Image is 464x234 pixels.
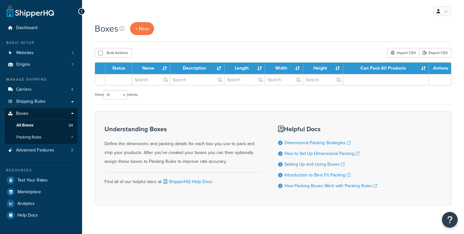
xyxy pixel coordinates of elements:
[170,74,224,85] input: Search
[104,90,127,100] select: Showentries
[16,99,45,104] span: Shipping Rules
[5,175,77,186] a: Test Your Rates
[5,186,77,198] a: Marketplace
[284,150,360,157] a: How to Set Up Dimensional Packing
[284,182,377,189] a: How Packing Boxes Work with Packing Rules
[5,120,77,131] a: All Boxes 24
[284,172,350,178] a: Introduction to Best Fit Packing
[72,62,73,67] span: 1
[5,47,77,59] li: Websites
[17,189,41,195] span: Marketplace
[224,74,265,85] input: Search
[16,87,32,92] span: Carriers
[95,22,118,35] h1: Boxes
[5,47,77,59] a: Websites 1
[5,210,77,221] a: Help Docs
[343,63,429,74] th: Can Pack All Products
[224,63,265,74] th: Length
[278,126,377,132] h3: Helpful Docs
[5,132,77,143] a: Packing Rules 7
[17,201,35,206] span: Analytics
[71,135,73,140] span: 7
[16,111,28,116] span: Boxes
[95,48,132,58] button: Bulk Actions
[17,213,38,218] span: Help Docs
[5,145,77,156] li: Advanced Features
[16,50,34,56] span: Websites
[17,178,48,183] span: Test Your Rates
[104,172,262,186] div: Find all of our helpful docs at:
[5,120,77,131] li: All Boxes
[419,48,451,58] a: Export CSV
[71,87,73,92] span: 4
[130,22,154,35] a: + New
[95,90,138,100] label: Show entries
[135,25,149,32] span: + New
[105,63,132,74] th: Status
[5,108,77,120] a: Boxes
[132,74,170,85] input: Search
[303,74,343,85] input: Search
[5,59,77,71] a: Origins 1
[104,126,262,132] h3: Understanding Boxes
[265,74,303,85] input: Search
[7,5,54,17] a: ShipperHQ Home
[5,84,77,95] a: Carriers 4
[265,63,303,74] th: Width
[16,25,38,31] span: Dashboard
[442,212,458,228] button: Open Resource Center
[16,135,41,140] span: Packing Rules
[132,63,170,74] th: Name
[303,63,343,74] th: Height
[5,77,77,82] div: Manage Shipping
[5,108,77,144] li: Boxes
[170,63,224,74] th: Description
[5,198,77,209] a: Analytics
[16,62,30,67] span: Origins
[429,63,451,74] th: Actions
[162,178,212,185] a: ShipperHQ Help Docs
[16,148,54,153] span: Advanced Features
[5,145,77,156] a: Advanced Features 2
[387,48,419,58] div: Import CSV
[72,50,73,56] span: 1
[104,126,262,166] div: Define the dimensions and packing details for each box you use to pack and ship your products. Af...
[5,96,77,108] a: Shipping Rules
[5,22,77,34] a: Dashboard
[284,139,351,146] a: Dimensional Packing Strategies
[71,148,73,153] span: 2
[16,123,33,128] span: All Boxes
[5,40,77,46] div: Basic Setup
[5,59,77,71] li: Origins
[5,168,77,173] div: Resources
[68,123,73,128] span: 24
[5,84,77,95] li: Carriers
[284,161,345,168] a: Setting Up and Using Boxes
[5,132,77,143] li: Packing Rules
